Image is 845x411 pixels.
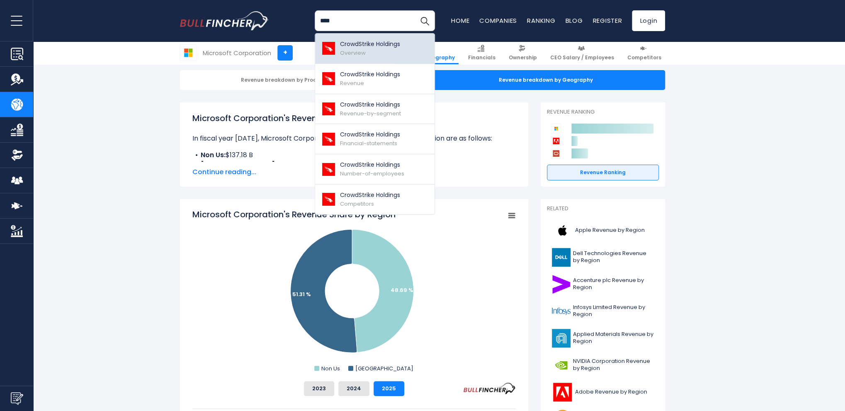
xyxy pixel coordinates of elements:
span: Revenue-by-segment [340,109,401,117]
a: NVIDIA Corporation Revenue by Region [547,354,659,377]
a: CrowdStrike Holdings Number-of-employees [315,154,435,185]
img: Ownership [11,149,23,161]
a: Home [451,16,469,25]
span: Competitors [627,54,661,61]
a: Go to homepage [180,11,269,30]
img: AAPL logo [552,221,573,240]
img: MSFT logo [180,45,196,61]
svg: Microsoft Corporation's Revenue Share by Region [192,209,516,375]
span: Adobe Revenue by Region [575,389,647,396]
a: Apple Revenue by Region [547,219,659,242]
p: Related [547,205,659,212]
img: bullfincher logo [180,11,269,30]
p: In fiscal year [DATE], Microsoft Corporation's revenue by geographical region are as follows: [192,134,516,143]
a: Accenture plc Revenue by Region [547,273,659,296]
button: 2025 [374,381,404,396]
p: CrowdStrike Holdings [340,191,400,199]
a: Ownership [505,41,541,64]
a: Dell Technologies Revenue by Region [547,246,659,269]
span: Competitors [340,200,374,208]
a: Applied Materials Revenue by Region [547,327,659,350]
p: CrowdStrike Holdings [340,100,401,109]
span: CEO Salary / Employees [550,54,614,61]
b: [GEOGRAPHIC_DATA]: [201,160,277,170]
img: AMAT logo [552,329,571,348]
img: NVDA logo [552,356,571,375]
a: Revenue Ranking [547,165,659,180]
span: Financials [468,54,495,61]
span: Dell Technologies Revenue by Region [573,250,654,264]
a: CEO Salary / Employees [546,41,618,64]
span: Continue reading... [192,167,516,177]
span: Ownership [509,54,537,61]
a: + [277,45,293,61]
img: ADBE logo [552,383,573,401]
a: Adobe Revenue by Region [547,381,659,404]
a: CrowdStrike Holdings Revenue-by-segment [315,94,435,124]
div: Revenue breakdown by Geography [427,70,665,90]
img: Oracle Corporation competitors logo [551,148,561,158]
p: Revenue Ranking [547,109,659,116]
div: Revenue breakdown by Products & Services [180,70,418,90]
span: Number-of-employees [340,170,404,178]
span: Revenue [340,79,364,87]
text: [GEOGRAPHIC_DATA] [355,365,413,372]
button: 2023 [304,381,334,396]
a: Financials [464,41,499,64]
a: Competitors [624,41,665,64]
a: Ranking [527,16,555,25]
p: CrowdStrike Holdings [340,130,400,139]
tspan: Microsoft Corporation's Revenue Share by Region [192,209,396,220]
h1: Microsoft Corporation's Revenue by Region [192,112,516,124]
span: Overview [340,49,366,57]
b: Non Us: [201,150,226,160]
p: CrowdStrike Holdings [340,40,400,49]
img: ACN logo [552,275,571,294]
a: CrowdStrike Holdings Overview [315,34,435,64]
img: Microsoft Corporation competitors logo [551,124,561,134]
p: CrowdStrike Holdings [340,161,404,169]
text: 51.31 % [292,290,311,298]
a: CrowdStrike Holdings Competitors [315,185,435,214]
text: Non Us [321,365,340,372]
div: Microsoft Corporation [203,48,271,58]
button: 2024 [338,381,369,396]
img: DELL logo [552,248,571,267]
li: $137.18 B [192,150,516,160]
img: Adobe competitors logo [551,136,561,146]
span: Apple Revenue by Region [575,227,645,234]
li: $144.55 B [192,160,516,170]
span: Accenture plc Revenue by Region [573,277,654,291]
a: Blog [565,16,583,25]
a: Companies [479,16,517,25]
a: Infosys Limited Revenue by Region [547,300,659,323]
img: INFY logo [552,302,571,321]
p: CrowdStrike Holdings [340,70,400,79]
span: Infosys Limited Revenue by Region [573,304,654,318]
span: Financial-statements [340,139,397,147]
text: 48.69 % [391,286,413,294]
a: CrowdStrike Holdings Revenue [315,64,435,94]
button: Search [414,10,435,31]
span: Applied Materials Revenue by Region [573,331,654,345]
span: NVIDIA Corporation Revenue by Region [573,358,654,372]
a: Login [632,10,665,31]
a: CrowdStrike Holdings Financial-statements [315,124,435,154]
a: Register [592,16,622,25]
